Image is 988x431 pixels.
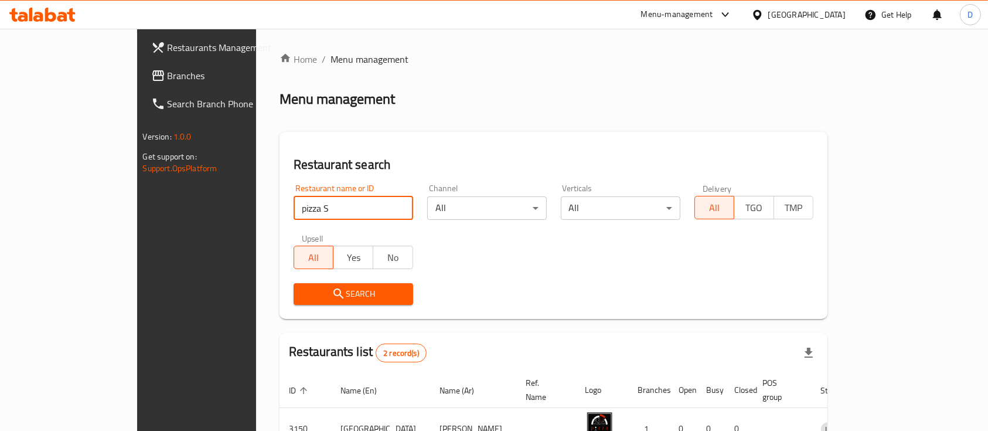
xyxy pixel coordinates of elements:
a: Branches [142,62,302,90]
span: Search [303,287,404,301]
a: Support.OpsPlatform [143,161,217,176]
nav: breadcrumb [280,52,828,66]
span: 2 record(s) [376,348,426,359]
th: Closed [725,372,754,408]
button: No [373,246,413,269]
span: Status [821,384,859,398]
button: Search [294,283,413,305]
th: Branches [628,372,669,408]
h2: Restaurant search [294,156,814,174]
label: Upsell [302,234,323,242]
span: Branches [168,69,293,83]
th: Busy [697,372,725,408]
span: No [378,249,408,266]
span: 1.0.0 [173,129,192,144]
span: Search Branch Phone [168,97,293,111]
span: D [967,8,973,21]
span: Name (En) [340,384,392,398]
span: TMP [779,199,809,216]
div: Export file [795,339,823,367]
div: Menu-management [641,8,713,22]
th: Open [669,372,697,408]
button: All [694,196,735,219]
th: Logo [575,372,628,408]
div: [GEOGRAPHIC_DATA] [768,8,846,21]
button: All [294,246,334,269]
span: POS group [763,376,798,404]
div: All [561,196,680,220]
span: Get support on: [143,149,197,164]
span: Ref. Name [526,376,561,404]
h2: Menu management [280,90,395,108]
a: Search Branch Phone [142,90,302,118]
span: Yes [338,249,369,266]
button: TGO [734,196,774,219]
li: / [322,52,326,66]
h2: Restaurants list [289,343,427,362]
button: TMP [774,196,814,219]
span: TGO [739,199,769,216]
a: Restaurants Management [142,33,302,62]
span: Menu management [331,52,408,66]
span: Version: [143,129,172,144]
span: ID [289,384,311,398]
button: Yes [333,246,373,269]
span: Name (Ar) [440,384,489,398]
span: Restaurants Management [168,40,293,55]
div: All [427,196,547,220]
label: Delivery [703,184,732,192]
input: Search for restaurant name or ID.. [294,196,413,220]
span: All [299,249,329,266]
div: Total records count [376,344,427,362]
span: All [700,199,730,216]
